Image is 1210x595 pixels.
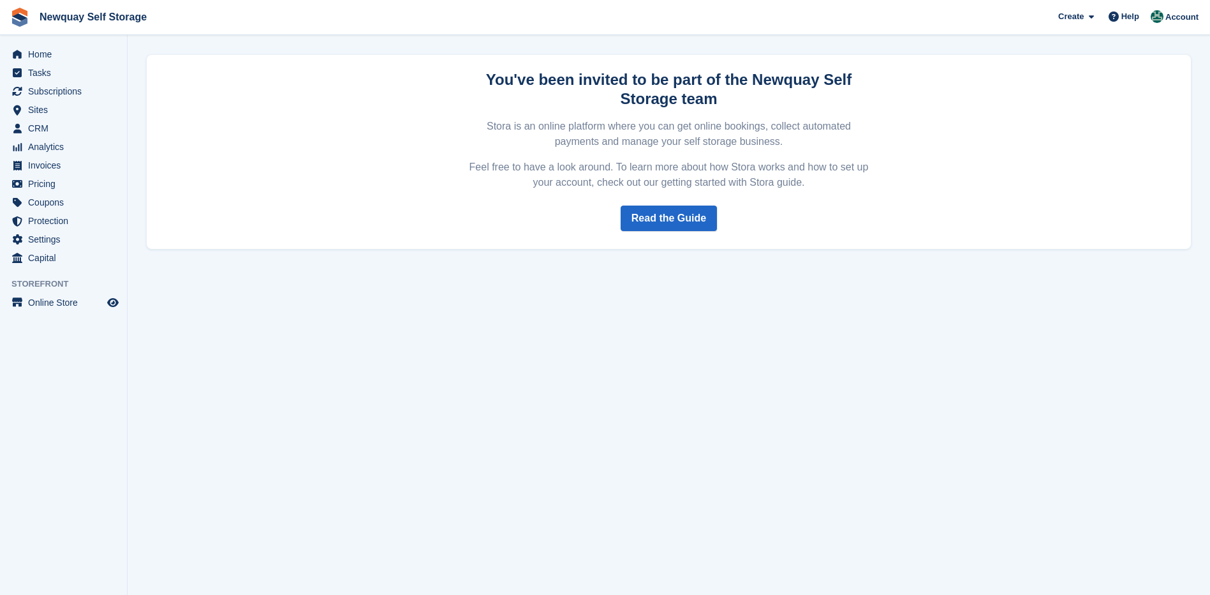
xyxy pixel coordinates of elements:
span: Account [1165,11,1199,24]
span: Subscriptions [28,82,105,100]
a: menu [6,212,121,230]
p: Feel free to have a look around. To learn more about how Stora works and how to set up your accou... [468,160,871,190]
img: stora-icon-8386f47178a22dfd0bd8f6a31ec36ba5ce8667c1dd55bd0f319d3a0aa187defe.svg [10,8,29,27]
p: Stora is an online platform where you can get online bookings, collect automated payments and man... [468,119,871,149]
span: Tasks [28,64,105,82]
span: Pricing [28,175,105,193]
a: menu [6,119,121,137]
a: menu [6,138,121,156]
a: Read the Guide [621,206,717,231]
a: menu [6,45,121,63]
span: Storefront [11,278,127,290]
a: menu [6,82,121,100]
a: menu [6,230,121,248]
span: Online Store [28,294,105,312]
strong: You've been invited to be part of the Newquay Self Storage team [486,71,852,107]
a: menu [6,156,121,174]
span: Coupons [28,193,105,211]
span: Create [1058,10,1084,23]
a: menu [6,101,121,119]
a: menu [6,193,121,211]
span: Capital [28,249,105,267]
span: Home [28,45,105,63]
span: Protection [28,212,105,230]
span: Settings [28,230,105,248]
span: CRM [28,119,105,137]
a: menu [6,175,121,193]
a: menu [6,249,121,267]
span: Help [1121,10,1139,23]
span: Analytics [28,138,105,156]
a: Newquay Self Storage [34,6,152,27]
img: JON [1151,10,1163,23]
a: menu [6,294,121,312]
span: Sites [28,101,105,119]
a: menu [6,64,121,82]
span: Invoices [28,156,105,174]
a: Preview store [105,295,121,310]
